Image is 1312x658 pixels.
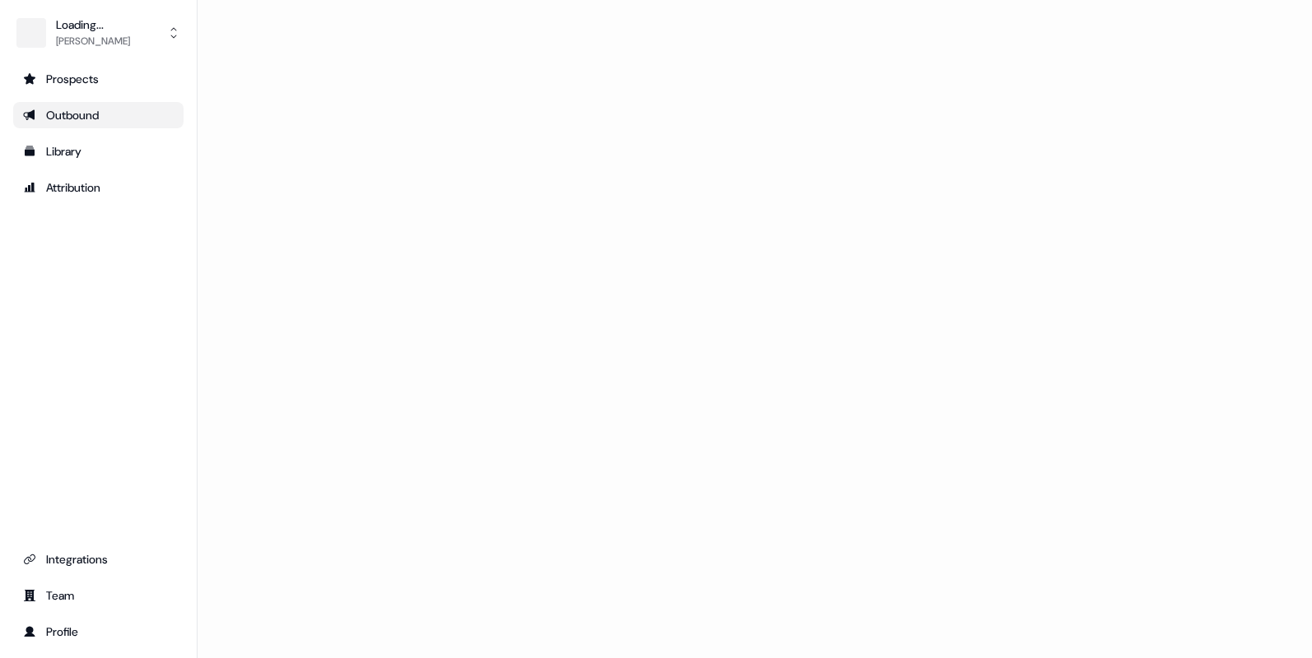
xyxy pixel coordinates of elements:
[56,33,130,49] div: [PERSON_NAME]
[13,546,184,572] a: Go to integrations
[13,174,184,201] a: Go to attribution
[13,138,184,164] a: Go to templates
[13,66,184,92] a: Go to prospects
[23,143,174,160] div: Library
[23,179,174,196] div: Attribution
[23,623,174,640] div: Profile
[23,107,174,123] div: Outbound
[13,102,184,128] a: Go to outbound experience
[23,71,174,87] div: Prospects
[13,582,184,609] a: Go to team
[23,551,174,568] div: Integrations
[23,587,174,604] div: Team
[13,619,184,645] a: Go to profile
[13,13,184,53] button: Loading...[PERSON_NAME]
[56,16,130,33] div: Loading...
